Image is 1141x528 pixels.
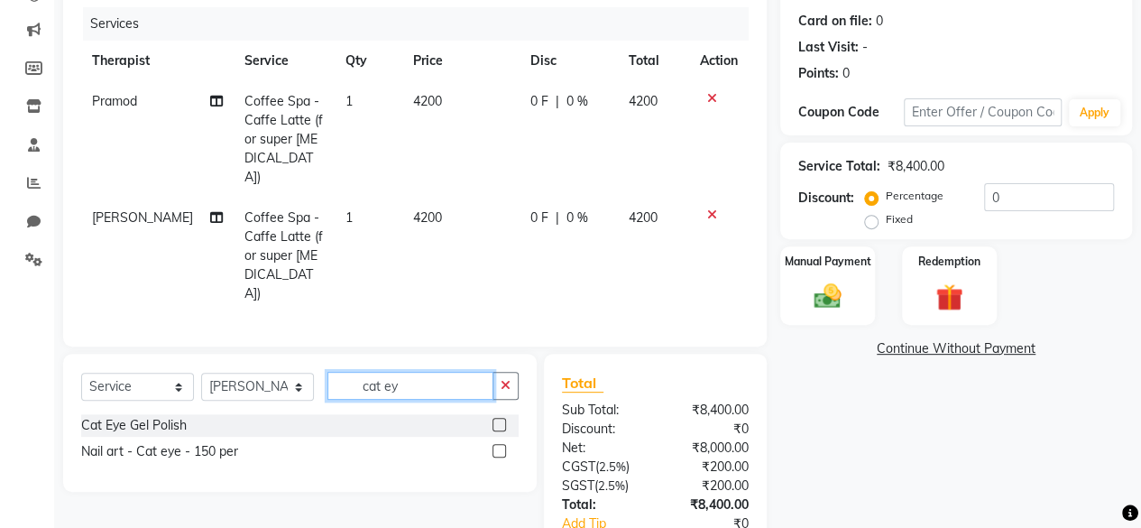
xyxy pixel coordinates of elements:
[530,92,548,111] span: 0 F
[520,41,617,81] th: Disc
[798,12,872,31] div: Card on file:
[655,477,762,496] div: ₹200.00
[598,478,625,493] span: 2.5%
[562,477,594,494] span: SGST
[886,211,913,227] label: Fixed
[413,93,442,109] span: 4200
[548,420,656,439] div: Discount:
[628,209,657,226] span: 4200
[548,477,656,496] div: ( )
[345,93,353,109] span: 1
[628,93,657,109] span: 4200
[655,496,762,514] div: ₹8,400.00
[345,209,353,226] span: 1
[548,401,656,420] div: Sub Total:
[876,12,883,31] div: 0
[886,188,943,204] label: Percentage
[244,93,323,185] span: Coffee Spa - Caffe Latte (for super [MEDICAL_DATA])
[548,458,656,477] div: ( )
[83,7,762,41] div: Services
[335,41,402,81] th: Qty
[327,372,493,400] input: Search or Scan
[530,208,548,227] span: 0 F
[798,103,904,122] div: Coupon Code
[81,442,238,461] div: Nail art - Cat eye - 150 per
[805,281,850,312] img: _cash.svg
[92,209,193,226] span: [PERSON_NAME]
[655,458,762,477] div: ₹200.00
[556,92,559,111] span: |
[556,208,559,227] span: |
[655,439,762,458] div: ₹8,000.00
[798,157,880,176] div: Service Total:
[548,439,656,458] div: Net:
[81,416,187,435] div: Cat Eye Gel Polish
[904,98,1062,126] input: Enter Offer / Coupon Code
[888,157,944,176] div: ₹8,400.00
[402,41,520,81] th: Price
[689,41,749,81] th: Action
[81,41,234,81] th: Therapist
[617,41,689,81] th: Total
[92,93,137,109] span: Pramod
[655,420,762,439] div: ₹0
[798,64,839,83] div: Points:
[842,64,850,83] div: 0
[244,209,323,301] span: Coffee Spa - Caffe Latte (for super [MEDICAL_DATA])
[798,189,854,208] div: Discount:
[927,281,971,314] img: _gift.svg
[548,496,656,514] div: Total:
[918,254,980,270] label: Redemption
[566,92,588,111] span: 0 %
[655,401,762,420] div: ₹8,400.00
[599,459,626,474] span: 2.5%
[234,41,335,81] th: Service
[413,209,442,226] span: 4200
[785,254,871,270] label: Manual Payment
[566,208,588,227] span: 0 %
[1069,99,1120,126] button: Apply
[862,38,868,57] div: -
[562,459,595,475] span: CGST
[562,374,603,393] span: Total
[798,38,859,57] div: Last Visit:
[784,339,1128,358] a: Continue Without Payment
